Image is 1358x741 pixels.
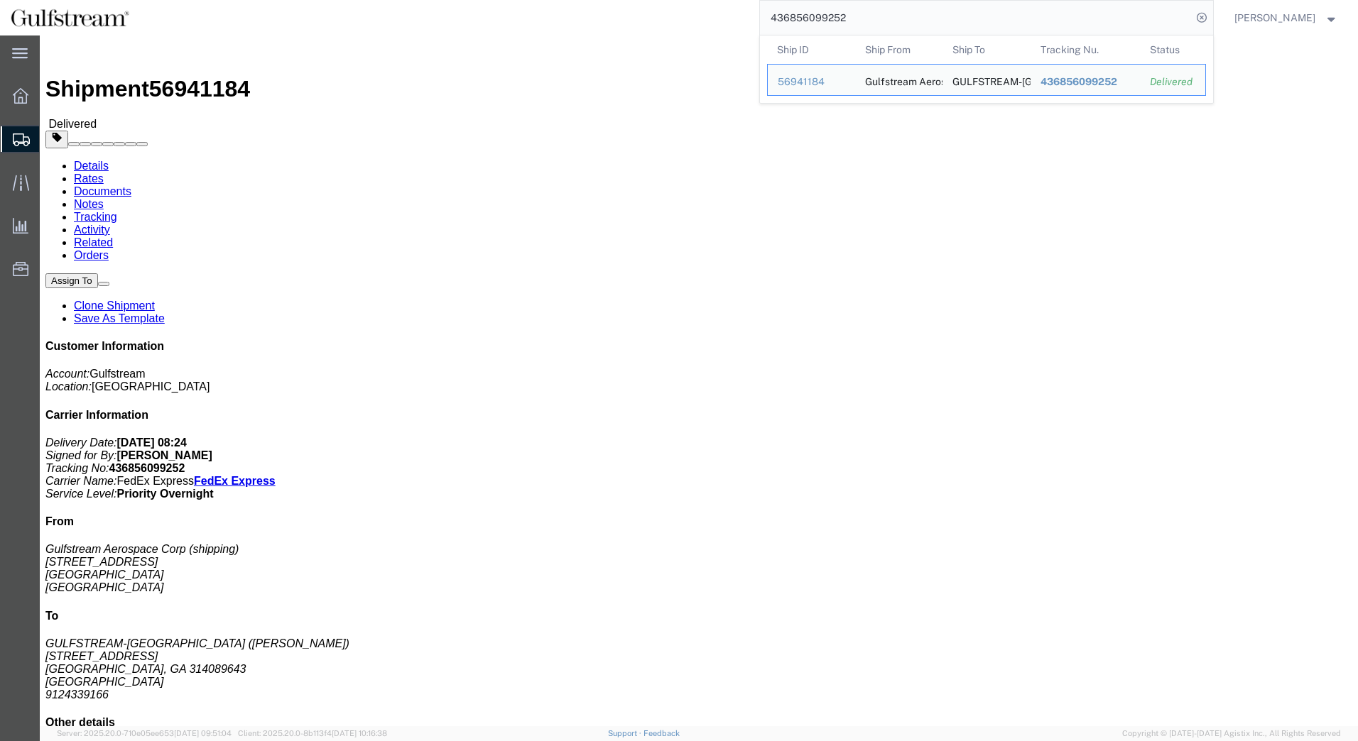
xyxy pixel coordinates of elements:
span: Chase Cameron [1234,10,1315,26]
span: Client: 2025.20.0-8b113f4 [238,729,387,737]
a: Feedback [643,729,680,737]
img: logo [10,7,130,28]
div: Gulfstream Aerospace Corp [864,65,933,95]
div: 56941184 [778,75,845,89]
th: Ship From [854,35,943,64]
th: Tracking Nu. [1030,35,1140,64]
span: 436856099252 [1040,76,1117,87]
div: GULFSTREAM-SAVANNAH [952,65,1021,95]
iframe: FS Legacy Container [40,35,1358,726]
th: Status [1140,35,1206,64]
span: [DATE] 10:16:38 [332,729,387,737]
div: Delivered [1150,75,1195,89]
button: [PERSON_NAME] [1234,9,1339,26]
div: 436856099252 [1040,75,1130,89]
a: Support [608,729,643,737]
span: Server: 2025.20.0-710e05ee653 [57,729,232,737]
input: Search for shipment number, reference number [760,1,1192,35]
span: [DATE] 09:51:04 [174,729,232,737]
th: Ship ID [767,35,855,64]
table: Search Results [767,35,1213,103]
th: Ship To [943,35,1031,64]
span: Copyright © [DATE]-[DATE] Agistix Inc., All Rights Reserved [1122,728,1341,740]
